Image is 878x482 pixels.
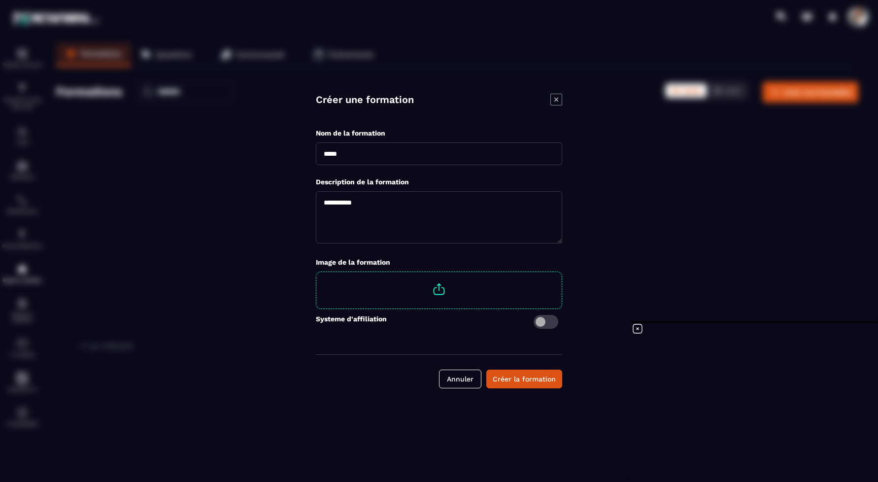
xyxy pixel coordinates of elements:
button: Annuler [439,370,481,388]
h4: Créer une formation [316,94,414,107]
div: Créer la formation [493,374,556,384]
button: Créer la formation [486,370,562,388]
label: Description de la formation [316,178,409,186]
label: Nom de la formation [316,129,385,137]
label: Systeme d'affiliation [316,315,387,329]
label: Image de la formation [316,258,390,266]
